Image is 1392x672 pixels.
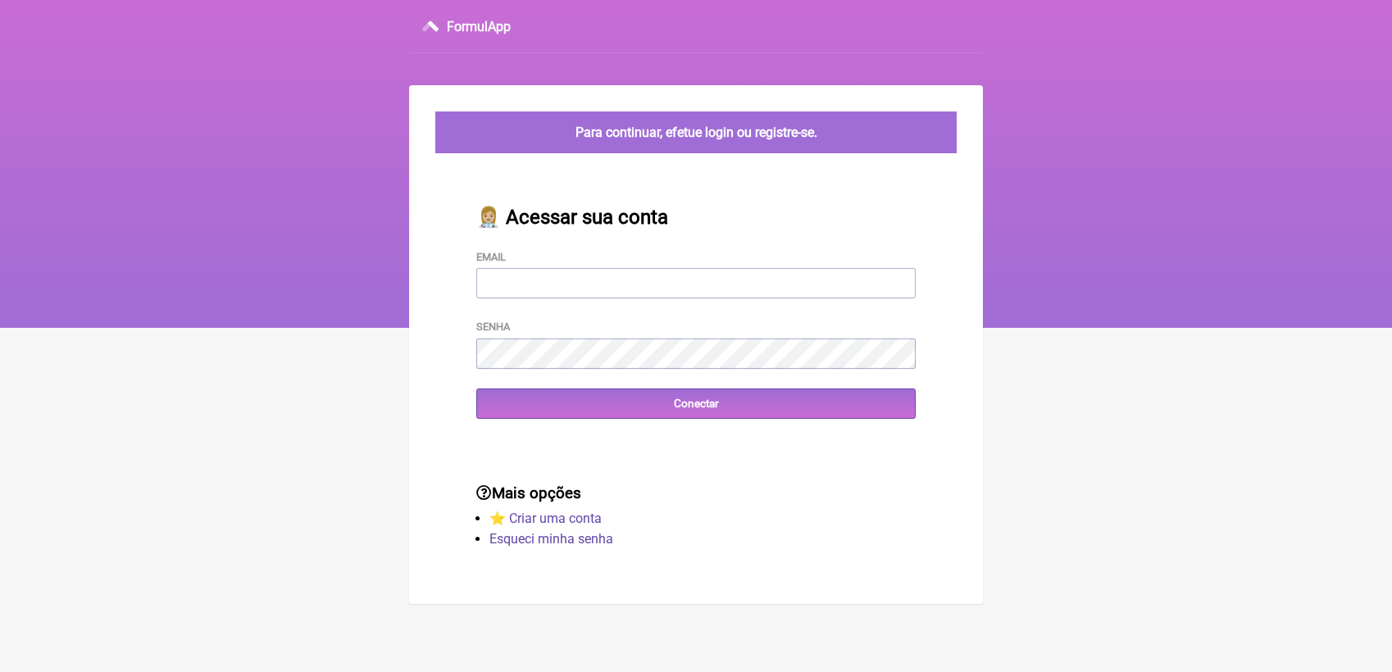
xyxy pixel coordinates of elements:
[476,320,510,333] label: Senha
[476,251,506,263] label: Email
[447,19,511,34] h3: FormulApp
[476,206,916,229] h2: 👩🏼‍⚕️ Acessar sua conta
[489,511,602,526] a: ⭐️ Criar uma conta
[489,531,613,547] a: Esqueci minha senha
[476,388,916,419] input: Conectar
[435,111,957,153] div: Para continuar, efetue login ou registre-se.
[476,484,916,502] h3: Mais opções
